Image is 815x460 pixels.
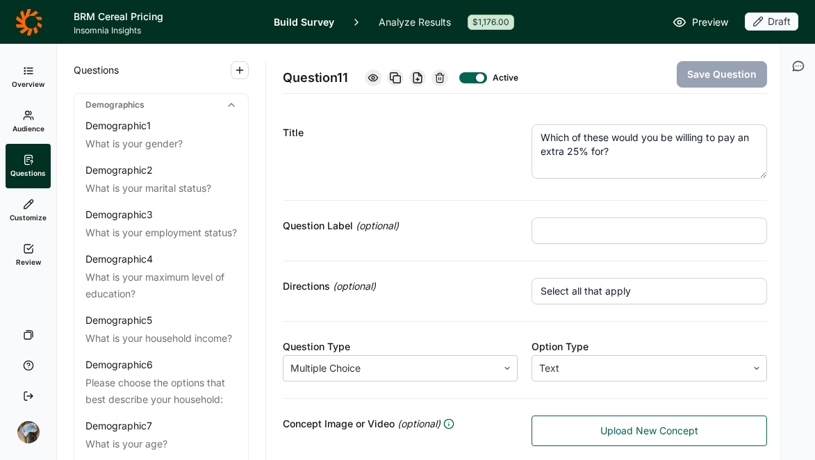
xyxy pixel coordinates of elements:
[74,94,248,116] div: Demographics
[85,119,151,133] div: Demographic 1
[74,62,119,79] span: Questions
[16,257,41,267] span: Review
[6,55,51,99] a: Overview
[10,213,47,222] span: Customize
[6,188,51,233] a: Customize
[677,61,767,88] button: Save Question
[283,416,518,432] div: Concept Image or Video
[85,208,153,222] div: Demographic 3
[333,278,376,295] span: (optional)
[12,79,44,89] span: Overview
[692,14,728,31] span: Preview
[85,135,237,152] div: What is your gender?
[85,358,153,372] div: Demographic 6
[532,338,766,355] div: Option Type
[6,233,51,277] a: Review
[85,269,237,302] div: What is your maximum level of education?
[600,424,698,438] span: Upload New Concept
[85,419,152,433] div: Demographic 7
[493,72,515,83] div: Active
[283,124,518,141] div: Title
[745,13,798,31] div: Draft
[745,13,798,32] button: Draft
[85,375,237,408] div: Please choose the options that best describe your household:
[13,124,44,133] span: Audience
[356,217,399,234] span: (optional)
[85,330,237,347] div: What is your household income?
[74,8,257,25] h1: BRM Cereal Pricing
[85,163,153,177] div: Demographic 2
[468,15,514,30] div: $1,176.00
[10,168,46,178] span: Questions
[17,421,40,443] img: ocn8z7iqvmiiaveqkfqd.png
[673,14,728,31] a: Preview
[532,124,766,179] textarea: Which of these would you be willing to pay an extra 25% for?
[85,436,237,452] div: What is your age?
[283,68,348,88] span: Question 11
[85,313,152,327] div: Demographic 5
[74,25,257,36] span: Insomnia Insights
[85,180,237,197] div: What is your marital status?
[85,224,237,241] div: What is your employment status?
[6,144,51,188] a: Questions
[397,416,441,432] span: (optional)
[431,69,448,86] div: Delete
[283,278,518,295] div: Directions
[85,252,153,266] div: Demographic 4
[283,217,518,234] div: Question Label
[283,338,518,355] div: Question Type
[6,99,51,144] a: Audience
